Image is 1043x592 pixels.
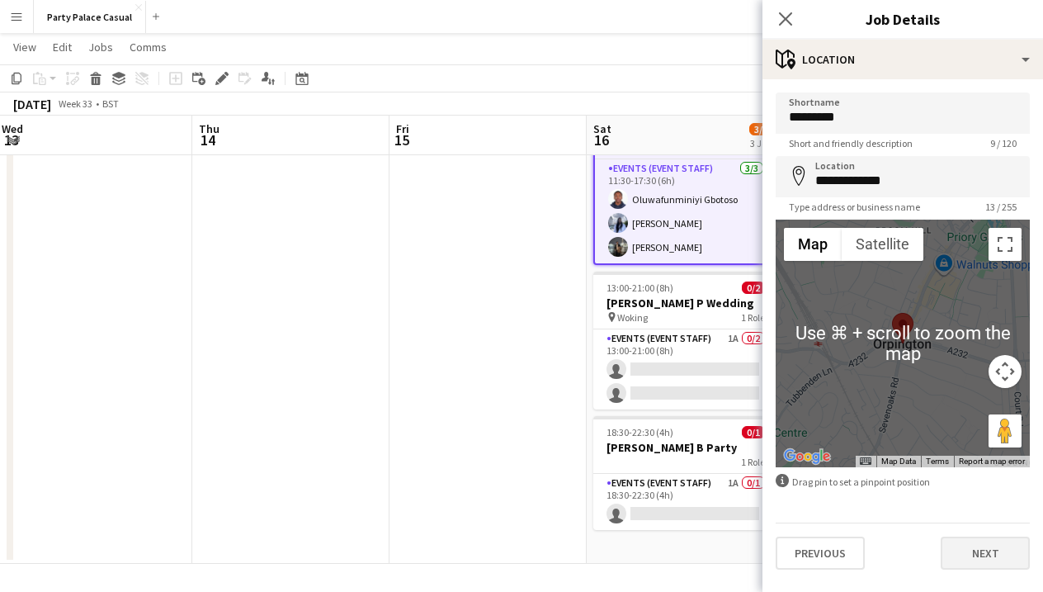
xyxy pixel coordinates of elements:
h3: [PERSON_NAME] P Wedding [593,296,778,310]
button: Next [941,537,1030,570]
a: Terms [926,457,949,466]
span: 16 [591,130,611,149]
span: Short and friendly description [776,137,926,149]
div: Drag pin to set a pinpoint position [776,474,1030,490]
span: 1 Role [741,311,765,324]
app-card-role: Events (Event Staff)1A0/118:30-22:30 (4h) [593,474,778,530]
span: 13 / 255 [972,201,1030,213]
span: 14 [196,130,219,149]
button: Show satellite imagery [842,228,923,261]
h3: Job Details [762,8,1043,30]
span: 15 [394,130,409,149]
span: Jobs [88,40,113,54]
span: Edit [53,40,72,54]
a: Edit [46,36,78,58]
span: Thu [199,121,219,136]
a: Report a map error [959,457,1025,466]
span: 13:00-21:00 (8h) [606,282,673,294]
span: Wed [2,121,23,136]
h3: [PERSON_NAME] B Party [593,440,778,455]
span: Type address or business name [776,201,933,213]
button: Previous [776,537,865,570]
span: Sat [593,121,611,136]
div: 3 Jobs [750,137,776,149]
a: Comms [123,36,173,58]
app-job-card: 11:30-17:30 (6h)3/3[PERSON_NAME] Q Wedding Orpington1 RoleEvents (Event Staff)3/311:30-17:30 (6h)... [593,100,778,265]
button: Map Data [881,456,916,467]
span: View [13,40,36,54]
span: Comms [130,40,167,54]
span: 1 Role [741,456,765,468]
app-job-card: 18:30-22:30 (4h)0/1[PERSON_NAME] B Party1 RoleEvents (Event Staff)1A0/118:30-22:30 (4h) [593,416,778,530]
button: Toggle fullscreen view [989,228,1022,261]
a: View [7,36,43,58]
button: Map camera controls [989,355,1022,388]
a: Open this area in Google Maps (opens a new window) [780,446,834,467]
app-card-role: Events (Event Staff)3/311:30-17:30 (6h)Oluwafunminiyi Gbotoso[PERSON_NAME][PERSON_NAME] [595,159,776,263]
span: 0/1 [742,426,765,438]
img: Google [780,446,834,467]
button: Party Palace Casual [34,1,146,33]
app-job-card: 13:00-21:00 (8h)0/2[PERSON_NAME] P Wedding Woking1 RoleEvents (Event Staff)1A0/213:00-21:00 (8h) [593,272,778,410]
span: 3/6 [749,123,772,135]
div: BST [102,97,119,110]
a: Jobs [82,36,120,58]
span: Woking [617,311,648,324]
div: Location [762,40,1043,79]
app-card-role: Events (Event Staff)1A0/213:00-21:00 (8h) [593,329,778,410]
button: Show street map [784,228,842,261]
span: 0/2 [742,282,765,294]
span: 9 / 120 [977,137,1030,149]
button: Keyboard shortcuts [860,456,871,467]
button: Drag Pegman onto the map to open Street View [989,414,1022,448]
span: Fri [396,121,409,136]
span: 18:30-22:30 (4h) [606,426,673,438]
div: [DATE] [13,96,51,112]
span: Week 33 [54,97,96,110]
